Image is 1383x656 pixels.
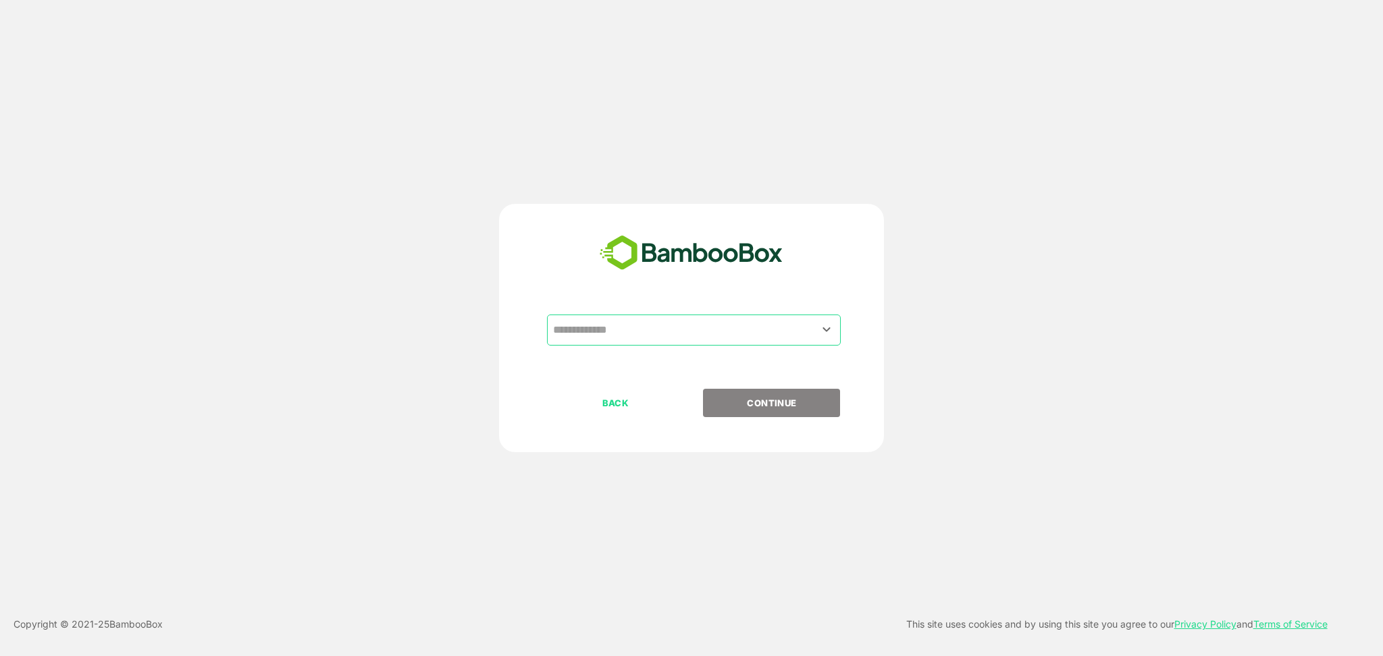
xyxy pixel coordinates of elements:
[704,395,839,410] p: CONTINUE
[14,616,163,632] p: Copyright © 2021- 25 BambooBox
[592,231,790,275] img: bamboobox
[1253,618,1328,630] a: Terms of Service
[548,395,683,410] p: BACK
[818,321,836,339] button: Open
[1174,618,1236,630] a: Privacy Policy
[906,616,1328,632] p: This site uses cookies and by using this site you agree to our and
